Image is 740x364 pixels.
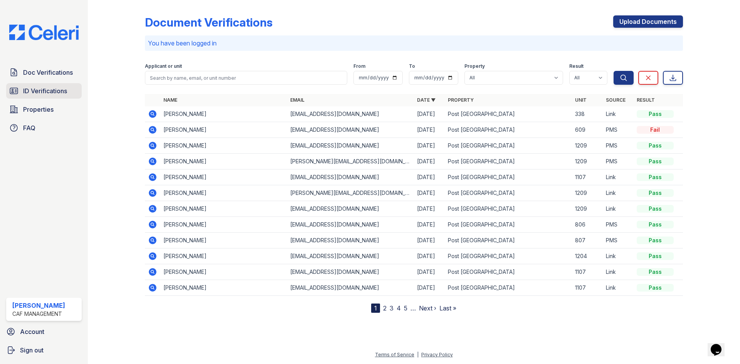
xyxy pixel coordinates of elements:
[145,15,272,29] div: Document Verifications
[287,201,414,217] td: [EMAIL_ADDRESS][DOMAIN_NAME]
[603,122,634,138] td: PMS
[464,63,485,69] label: Property
[148,39,680,48] p: You have been logged in
[414,138,445,154] td: [DATE]
[160,280,287,296] td: [PERSON_NAME]
[603,264,634,280] td: Link
[12,310,65,318] div: CAF Management
[409,63,415,69] label: To
[603,138,634,154] td: PMS
[572,217,603,233] td: 806
[3,342,85,358] a: Sign out
[637,142,674,149] div: Pass
[637,205,674,213] div: Pass
[417,97,436,103] a: Date ▼
[637,189,674,197] div: Pass
[163,97,177,103] a: Name
[414,201,445,217] td: [DATE]
[572,185,603,201] td: 1209
[445,201,572,217] td: Post [GEOGRAPHIC_DATA]
[414,264,445,280] td: [DATE]
[445,280,572,296] td: Post [GEOGRAPHIC_DATA]
[572,248,603,264] td: 1204
[439,304,456,312] a: Last »
[160,169,287,185] td: [PERSON_NAME]
[414,217,445,233] td: [DATE]
[160,233,287,248] td: [PERSON_NAME]
[572,233,603,248] td: 807
[160,106,287,122] td: [PERSON_NAME]
[287,185,414,201] td: [PERSON_NAME][EMAIL_ADDRESS][DOMAIN_NAME]
[572,280,603,296] td: 1107
[397,304,401,312] a: 4
[414,248,445,264] td: [DATE]
[375,352,414,357] a: Terms of Service
[572,201,603,217] td: 1209
[414,280,445,296] td: [DATE]
[383,304,387,312] a: 2
[637,110,674,118] div: Pass
[23,68,73,77] span: Doc Verifications
[606,97,626,103] a: Source
[160,122,287,138] td: [PERSON_NAME]
[637,173,674,181] div: Pass
[417,352,419,357] div: |
[572,138,603,154] td: 1209
[287,154,414,169] td: [PERSON_NAME][EMAIL_ADDRESS][DOMAIN_NAME]
[160,154,287,169] td: [PERSON_NAME]
[6,65,82,80] a: Doc Verifications
[569,63,584,69] label: Result
[572,154,603,169] td: 1209
[23,123,35,133] span: FAQ
[404,304,407,312] a: 5
[603,248,634,264] td: Link
[287,169,414,185] td: [EMAIL_ADDRESS][DOMAIN_NAME]
[353,63,365,69] label: From
[287,217,414,233] td: [EMAIL_ADDRESS][DOMAIN_NAME]
[287,233,414,248] td: [EMAIL_ADDRESS][DOMAIN_NAME]
[160,185,287,201] td: [PERSON_NAME]
[12,301,65,310] div: [PERSON_NAME]
[287,264,414,280] td: [EMAIL_ADDRESS][DOMAIN_NAME]
[414,185,445,201] td: [DATE]
[603,169,634,185] td: Link
[445,233,572,248] td: Post [GEOGRAPHIC_DATA]
[421,352,453,357] a: Privacy Policy
[414,233,445,248] td: [DATE]
[445,248,572,264] td: Post [GEOGRAPHIC_DATA]
[575,97,587,103] a: Unit
[23,86,67,96] span: ID Verifications
[160,264,287,280] td: [PERSON_NAME]
[160,201,287,217] td: [PERSON_NAME]
[445,217,572,233] td: Post [GEOGRAPHIC_DATA]
[637,126,674,134] div: Fail
[287,248,414,264] td: [EMAIL_ADDRESS][DOMAIN_NAME]
[708,333,732,356] iframe: chat widget
[390,304,394,312] a: 3
[145,71,347,85] input: Search by name, email, or unit number
[20,327,44,336] span: Account
[637,97,655,103] a: Result
[445,122,572,138] td: Post [GEOGRAPHIC_DATA]
[445,154,572,169] td: Post [GEOGRAPHIC_DATA]
[287,106,414,122] td: [EMAIL_ADDRESS][DOMAIN_NAME]
[445,264,572,280] td: Post [GEOGRAPHIC_DATA]
[445,169,572,185] td: Post [GEOGRAPHIC_DATA]
[3,25,85,40] img: CE_Logo_Blue-a8612792a0a2168367f1c8372b55b34899dd931a85d93a1a3d3e32e68fde9ad4.png
[287,280,414,296] td: [EMAIL_ADDRESS][DOMAIN_NAME]
[414,122,445,138] td: [DATE]
[572,169,603,185] td: 1107
[371,304,380,313] div: 1
[419,304,436,312] a: Next ›
[637,268,674,276] div: Pass
[637,252,674,260] div: Pass
[637,221,674,228] div: Pass
[445,106,572,122] td: Post [GEOGRAPHIC_DATA]
[603,280,634,296] td: Link
[603,106,634,122] td: Link
[572,122,603,138] td: 609
[6,83,82,99] a: ID Verifications
[6,120,82,136] a: FAQ
[20,346,44,355] span: Sign out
